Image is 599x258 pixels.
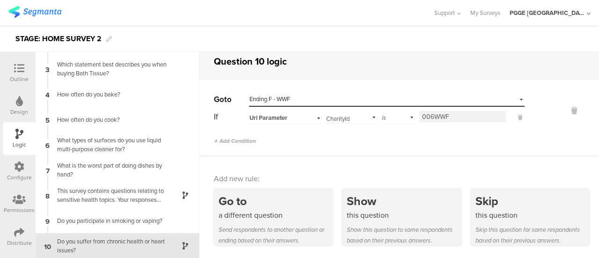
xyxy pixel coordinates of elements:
div: Add new rule: [214,173,585,184]
span: 10 [44,241,51,251]
div: Show this question to some respondents based on their previous answers. [347,224,461,246]
div: Send respondents to another question or ending based on their answers. [219,224,333,246]
div: Do you participate in smoking or vaping? [51,216,168,225]
div: This survey contains questions relating to sensitive health topics. Your responses may be used fo... [51,186,168,204]
div: Which statement best describes you when buying Bath Tissue? [51,60,168,78]
span: 3 [45,64,50,74]
div: STAGE: HOME SURVEY 2 [15,31,102,46]
div: Logic [13,140,26,149]
div: Skip this question for some respondents based on their previous answers. [475,224,590,246]
span: 4 [45,89,50,99]
div: Design [10,108,28,116]
div: What is the worst part of doing dishes by hand? [51,161,168,179]
span: Url Parameter [249,114,287,122]
span: Ending F - WWF [249,95,290,103]
div: What types of surfaces do you use liquid multi-purpose cleaner for? [51,136,168,154]
span: to [224,94,232,105]
div: Go to [219,192,333,210]
div: Do you suffer from chronic health or heart issues? [51,237,168,255]
span: Add Condition [214,137,256,145]
span: 9 [45,215,50,226]
span: Go [214,94,224,105]
span: is [382,113,386,122]
div: Question 10 logic [214,54,287,68]
div: If [214,111,248,123]
div: How often do you cook? [51,115,168,124]
span: 7 [46,165,50,175]
div: a different question [219,210,333,221]
div: Outline [10,75,29,83]
div: Configure [7,173,32,182]
div: Show [347,192,461,210]
div: Skip [475,192,590,210]
img: segmanta logo [8,6,61,18]
span: 6 [45,140,50,150]
div: Distribute [7,239,32,247]
div: PGGE [GEOGRAPHIC_DATA] [510,8,584,17]
div: this question [347,210,461,221]
input: Value [419,111,506,122]
input: Select or type... [326,110,373,123]
span: 5 [45,114,50,125]
div: this question [475,210,590,221]
span: 8 [45,190,50,200]
div: How often do you bake? [51,90,168,99]
span: Support [434,8,455,17]
div: Permissions [4,206,35,214]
